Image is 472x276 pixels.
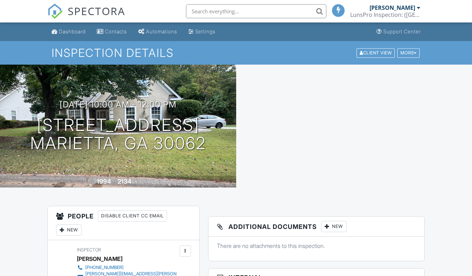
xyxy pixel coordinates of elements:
span: Inspector [77,247,101,252]
a: Support Center [374,25,424,38]
div: LunsPro Inspection: (Atlanta) [350,11,420,18]
div: New [56,224,82,236]
div: New [321,221,347,232]
h3: People [48,206,199,240]
div: 2134 [118,178,131,185]
div: [PHONE_NUMBER] [85,265,124,270]
div: Automations [146,28,177,34]
div: 1994 [97,178,111,185]
span: Built [88,179,96,185]
a: Settings [186,25,218,38]
a: Contacts [94,25,130,38]
a: Dashboard [49,25,88,38]
div: Support Center [383,28,421,34]
div: Settings [195,28,215,34]
a: Client View [356,50,397,55]
h1: [STREET_ADDRESS] Marietta, GA 30062 [30,116,206,153]
a: SPECTORA [47,9,125,24]
div: Client View [357,48,395,58]
input: Search everything... [186,4,326,18]
h1: Inspection Details [52,47,420,59]
div: Dashboard [59,28,86,34]
a: Automations (Basic) [135,25,180,38]
span: SPECTORA [68,4,125,18]
div: [PERSON_NAME] [370,4,415,11]
div: More [397,48,420,58]
div: Disable Client CC Email [98,210,167,222]
div: [PERSON_NAME] [77,254,122,264]
p: There are no attachments to this inspection. [217,242,416,250]
h3: Additional Documents [208,217,425,237]
span: sq. ft. [132,179,142,185]
a: [PHONE_NUMBER] [77,264,178,271]
img: The Best Home Inspection Software - Spectora [47,4,63,19]
h3: [DATE] 10:00 am - 12:00 pm [60,100,177,109]
div: Contacts [105,28,127,34]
